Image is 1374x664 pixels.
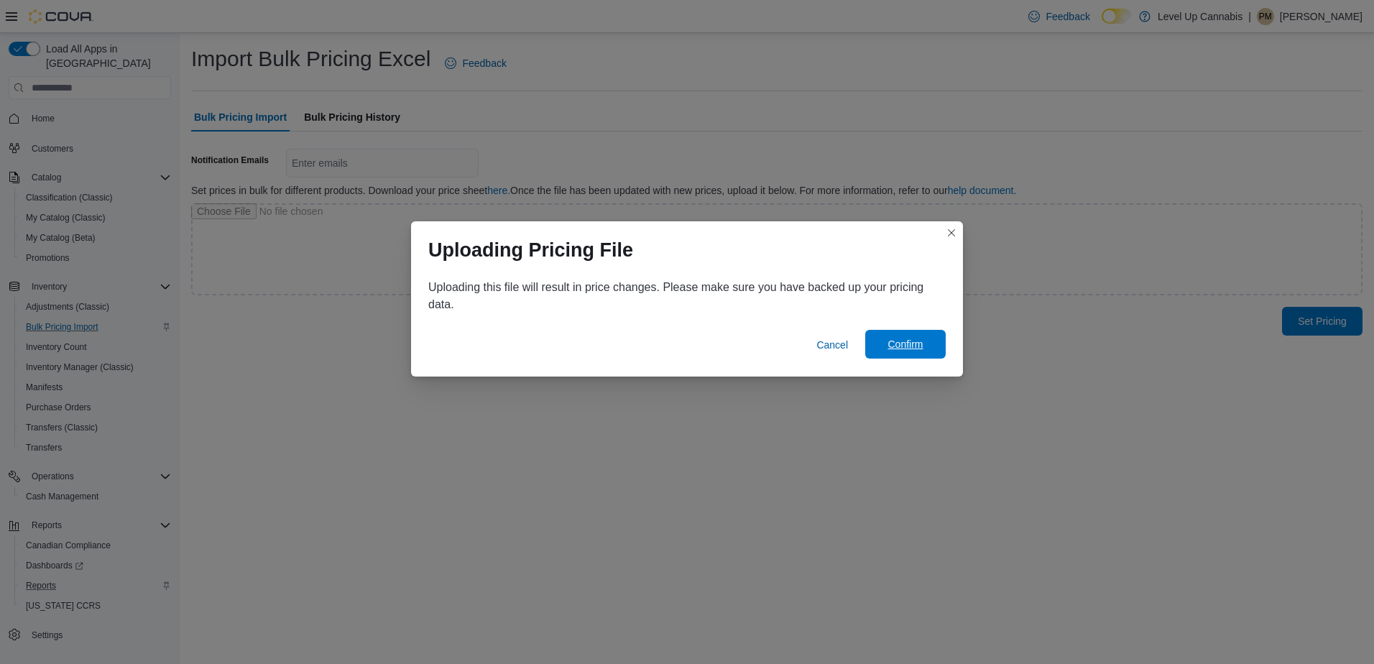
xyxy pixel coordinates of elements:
button: Closes this modal window [943,224,960,241]
h1: Uploading Pricing File [428,239,633,262]
span: Confirm [887,337,923,351]
button: Cancel [811,331,854,359]
button: Confirm [865,330,946,359]
p: Uploading this file will result in price changes. Please make sure you have backed up your pricin... [428,279,946,313]
span: Cancel [816,338,848,352]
